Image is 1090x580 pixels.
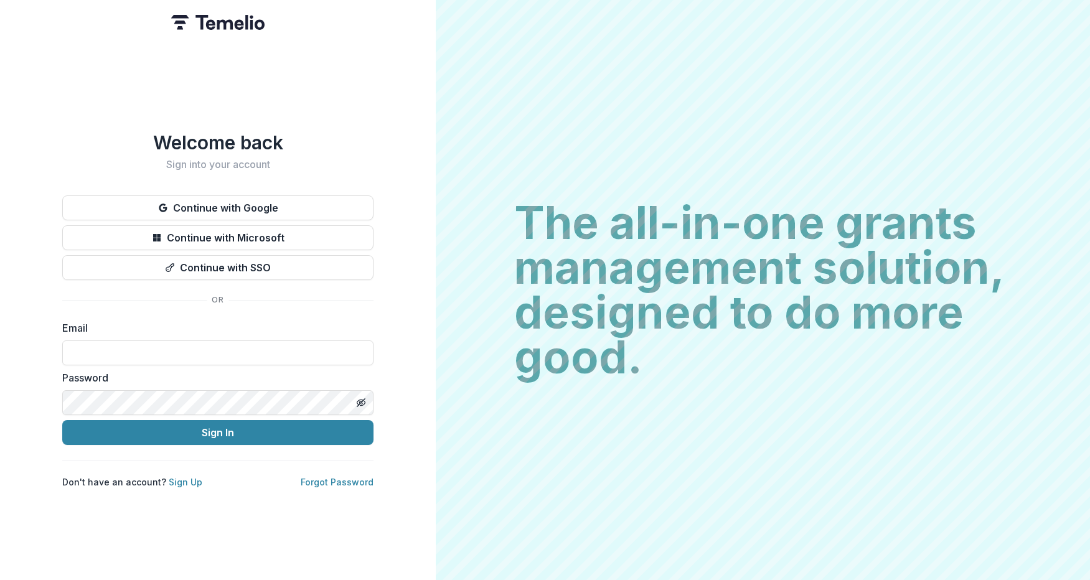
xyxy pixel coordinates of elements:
[62,225,374,250] button: Continue with Microsoft
[62,195,374,220] button: Continue with Google
[62,370,366,385] label: Password
[62,255,374,280] button: Continue with SSO
[62,159,374,171] h2: Sign into your account
[62,320,366,335] label: Email
[351,393,371,413] button: Toggle password visibility
[62,475,202,489] p: Don't have an account?
[62,131,374,154] h1: Welcome back
[171,15,265,30] img: Temelio
[169,477,202,487] a: Sign Up
[62,420,374,445] button: Sign In
[301,477,374,487] a: Forgot Password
